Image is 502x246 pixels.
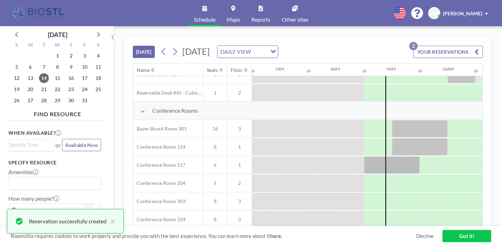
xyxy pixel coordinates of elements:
div: T [64,41,78,50]
div: F [78,41,91,50]
button: close [107,217,115,225]
button: [DATE] [133,46,155,58]
div: M [24,41,37,50]
span: Sunday, October 19, 2025 [12,84,22,94]
span: Wednesday, October 8, 2025 [53,62,62,72]
span: Tuesday, October 14, 2025 [39,73,49,83]
div: Search for option [9,177,101,189]
p: 2 [409,42,418,50]
span: Maps [227,17,240,22]
span: Thursday, October 23, 2025 [66,84,76,94]
div: T [37,41,51,50]
span: Friday, October 24, 2025 [80,84,90,94]
div: 30 [362,69,366,73]
label: Amenities [8,169,38,176]
span: 8 [203,198,227,204]
span: Tuesday, October 21, 2025 [39,84,49,94]
span: Available Now [65,142,98,148]
span: Conference Rooms [152,107,198,114]
div: 9AM [387,66,396,72]
span: 1 [227,144,252,150]
span: Sunday, October 12, 2025 [12,73,22,83]
span: 3 [227,198,252,204]
span: 3 [227,216,252,223]
label: How many people? [8,195,59,202]
h3: Specify resource [8,159,101,166]
span: 2 [227,90,252,96]
div: W [51,41,64,50]
span: Conference Room 324 [133,216,185,223]
span: 3 [227,126,252,132]
button: Available Now [62,139,101,151]
span: Saturday, October 4, 2025 [93,51,103,61]
input: Search for option [253,47,266,56]
span: Friday, October 31, 2025 [80,96,90,105]
input: Search for option [9,141,50,149]
span: Conference Room 117 [133,162,185,168]
div: 30 [306,69,311,73]
span: Tuesday, October 7, 2025 [39,62,49,72]
span: or [55,142,61,149]
span: Saturday, October 18, 2025 [93,73,103,83]
div: 7AM [275,66,284,72]
span: Other sites [282,17,309,22]
button: YOUR RESERVATIONS2 [413,46,483,58]
div: S [91,41,105,50]
span: Conference Room 204 [133,180,185,186]
span: Friday, October 3, 2025 [80,51,90,61]
span: 2 [227,180,252,186]
span: 1 [227,162,252,168]
span: Bayer Board Room 301 [133,126,187,132]
span: 8 [203,144,227,150]
span: 16 [203,126,227,132]
div: 30 [474,69,478,73]
div: S [10,41,24,50]
div: Search for option [9,140,54,150]
span: 6 [203,162,227,168]
span: Wednesday, October 15, 2025 [53,73,62,83]
span: DAILY VIEW [219,47,252,56]
a: Got it! [442,230,491,242]
span: [DATE] [182,46,210,57]
div: 30 [251,69,255,73]
span: [PERSON_NAME] [443,10,482,16]
span: Wednesday, October 1, 2025 [53,51,62,61]
span: Thursday, October 9, 2025 [66,62,76,72]
div: [DATE] [48,30,67,39]
span: Thursday, October 30, 2025 [66,96,76,105]
div: 8AM [331,66,340,72]
span: Friday, October 10, 2025 [80,62,90,72]
span: Friday, October 17, 2025 [80,73,90,83]
span: 1 [203,90,227,96]
span: Reservable Desk #45 - Cubicle Area (Office 206) [133,90,203,96]
span: Schedule [194,17,215,22]
span: Sunday, October 5, 2025 [12,62,22,72]
a: here. [270,233,282,239]
span: Monday, October 13, 2025 [25,73,35,83]
span: Conference Room 114 [133,144,185,150]
span: AH [431,10,438,16]
span: Thursday, October 2, 2025 [66,51,76,61]
span: Monday, October 20, 2025 [25,84,35,94]
span: Thursday, October 16, 2025 [66,73,76,83]
span: Reports [251,17,271,22]
div: 30 [418,69,422,73]
span: Wednesday, October 22, 2025 [53,84,62,94]
span: 8 [203,216,227,223]
span: Saturday, October 11, 2025 [93,62,103,72]
div: Floor [231,67,243,73]
span: Tuesday, October 28, 2025 [39,96,49,105]
a: Decline [416,233,434,239]
span: Conference Room 303 [133,198,185,204]
h4: FIND RESOURCE [8,108,107,118]
div: Seats [207,67,218,73]
div: Search for option [218,46,278,58]
div: Reservation successfully created [29,217,107,225]
button: - [84,203,93,215]
div: 10AM [442,66,454,72]
input: Search for option [9,179,97,188]
div: Name [137,67,150,73]
span: Saturday, October 25, 2025 [93,84,103,94]
span: Monday, October 27, 2025 [25,96,35,105]
button: + [93,203,101,215]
